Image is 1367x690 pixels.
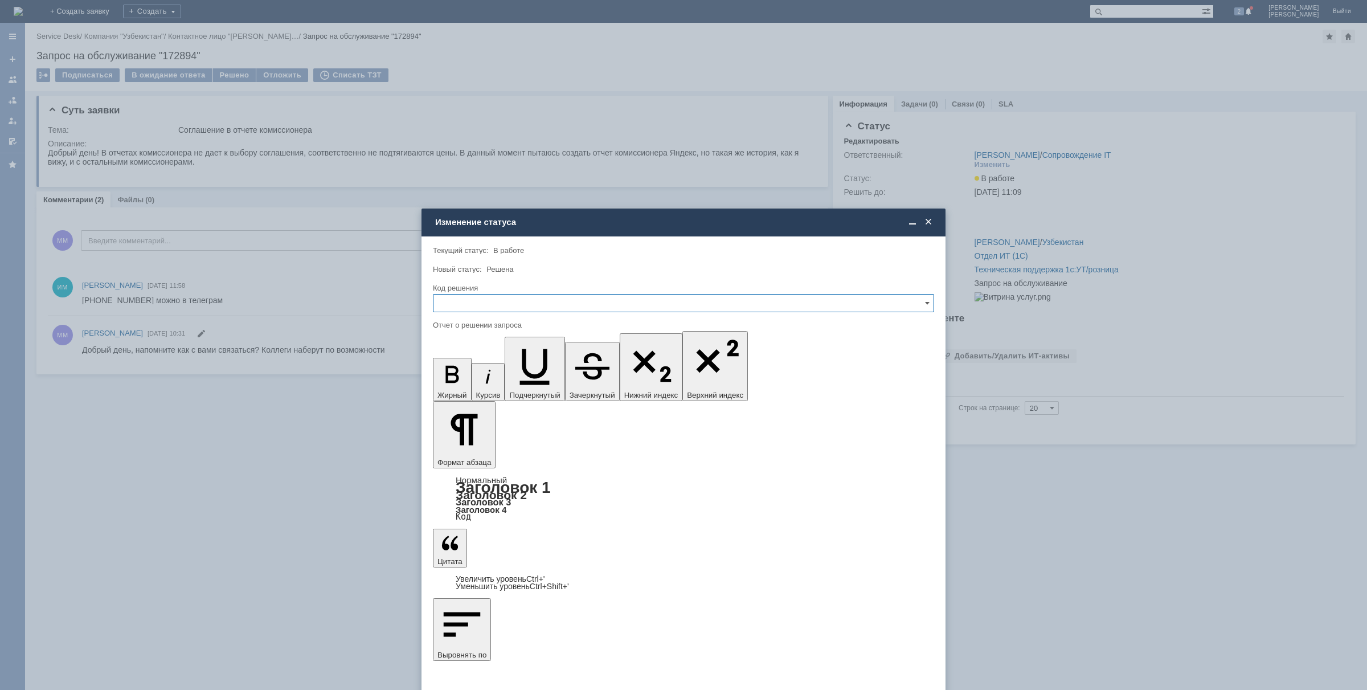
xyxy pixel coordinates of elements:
[433,284,932,292] div: Код решения
[433,321,932,329] div: Отчет о решении запроса
[433,476,934,521] div: Формат абзаца
[620,333,683,401] button: Нижний индекс
[433,529,467,567] button: Цитата
[476,391,501,399] span: Курсив
[433,265,482,273] label: Новый статус:
[682,331,748,401] button: Верхний индекс
[437,458,491,467] span: Формат абзаца
[486,265,513,273] span: Решена
[493,246,524,255] span: В работе
[509,391,560,399] span: Подчеркнутый
[570,391,615,399] span: Зачеркнутый
[687,391,743,399] span: Верхний индекс
[505,337,564,401] button: Подчеркнутый
[433,358,472,401] button: Жирный
[526,574,545,583] span: Ctrl+'
[456,574,545,583] a: Increase
[456,488,527,501] a: Заголовок 2
[456,512,471,522] a: Код
[923,217,934,227] span: Закрыть
[433,575,934,590] div: Цитата
[565,342,620,401] button: Зачеркнутый
[456,582,569,591] a: Decrease
[456,479,551,496] a: Заголовок 1
[624,391,678,399] span: Нижний индекс
[433,598,491,661] button: Выровнять по
[437,651,486,659] span: Выровнять по
[437,391,467,399] span: Жирный
[437,557,463,566] span: Цитата
[456,475,507,485] a: Нормальный
[907,217,918,227] span: Свернуть (Ctrl + M)
[435,217,934,227] div: Изменение статуса
[530,582,569,591] span: Ctrl+Shift+'
[433,401,496,468] button: Формат абзаца
[433,246,488,255] label: Текущий статус:
[456,505,506,515] a: Заголовок 4
[472,363,505,401] button: Курсив
[456,497,511,507] a: Заголовок 3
